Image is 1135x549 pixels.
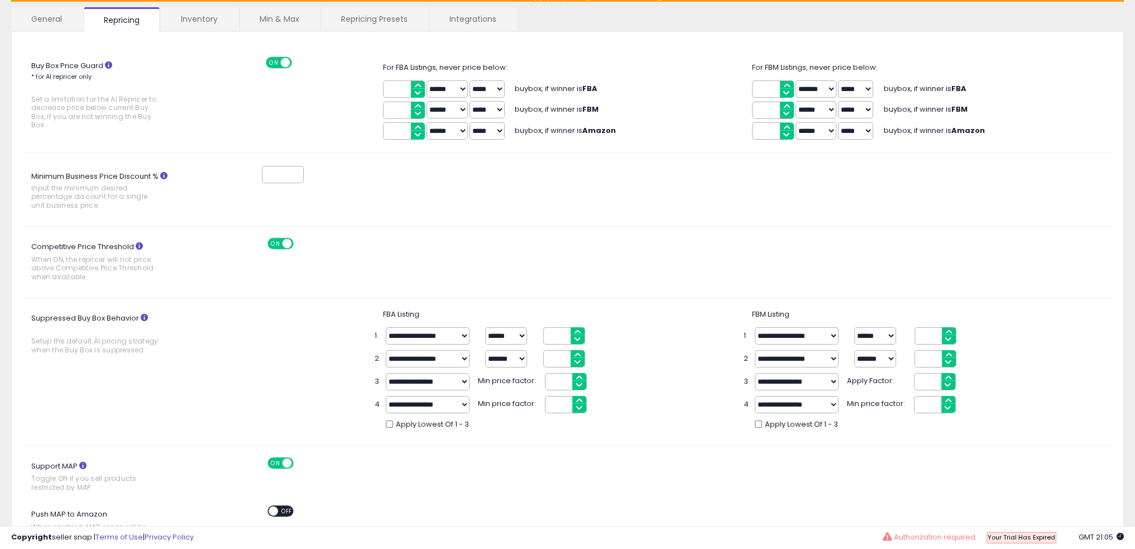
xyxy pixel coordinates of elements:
[375,354,380,364] span: 2
[375,399,380,410] span: 4
[31,184,160,209] span: Input the minimum desired percentage discount for a single unit business price.
[145,532,194,542] a: Privacy Policy
[11,532,194,543] div: seller snap | |
[883,83,966,94] span: buybox, if winner is
[161,7,238,31] a: Inventory
[31,523,160,540] span: When enabled, MAP prices will be sent to Amazon for active listings.
[951,125,984,136] b: Amazon
[23,309,190,360] label: Suppressed Buy Box Behavior
[321,7,428,31] a: Repricing Presets
[894,532,975,542] span: Authorization required
[744,331,749,341] span: 1
[23,505,190,546] label: Push MAP to Amazon
[1079,532,1124,542] span: 2025-08-13 21:05 GMT
[290,58,308,68] span: OFF
[375,376,380,387] span: 3
[240,7,319,31] a: Min & Max
[515,125,616,136] span: buybox, if winner is
[267,58,281,68] span: ON
[478,373,539,386] span: Min price factor:
[291,458,309,467] span: OFF
[31,72,92,81] small: * for AI repricer only
[582,83,597,94] b: FBA
[291,239,309,249] span: OFF
[375,331,380,341] span: 1
[883,125,984,136] span: buybox, if winner is
[951,83,966,94] b: FBA
[84,7,160,32] a: Repricing
[11,532,52,542] strong: Copyright
[23,57,190,135] label: Buy Box Price Guard
[31,474,160,491] span: Toggle ON if you sell products restricted by MAP
[95,532,143,542] a: Terms of Use
[847,396,908,409] span: Min price factor:
[515,104,598,114] span: buybox, if winner is
[847,373,908,386] span: Apply Factor:
[951,104,967,114] b: FBM
[383,309,419,319] span: FBA Listing
[744,376,749,387] span: 3
[752,309,789,319] span: FBM Listing
[269,458,282,467] span: ON
[31,95,160,130] span: Set a limitation for the AI Repricer to decrease price below current Buy Box, if you are not winn...
[23,168,190,215] label: Minimum Business Price Discount %
[988,533,1055,542] span: Your Trial Has Expired
[752,62,878,73] span: For FBM Listings, never price below:
[744,399,749,410] span: 4
[396,419,469,430] span: Apply Lowest Of 1 - 3
[765,419,838,430] span: Apply Lowest Of 1 - 3
[23,238,190,287] label: Competitive Price Threshold
[31,255,160,281] span: When ON, the repricer will not price above Competitive Price Threshold when available
[478,396,539,409] span: Min price factor:
[582,104,598,114] b: FBM
[383,62,507,73] span: For FBA Listings, never price below:
[429,7,516,31] a: Integrations
[515,83,597,94] span: buybox, if winner is
[31,337,160,354] span: Setup the default AI pricing strategy when the Buy Box is suppressed
[278,507,296,516] span: OFF
[744,354,749,364] span: 2
[23,457,190,498] label: Support MAP
[582,125,616,136] b: Amazon
[883,104,967,114] span: buybox, if winner is
[11,7,83,31] a: General
[269,239,282,249] span: ON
